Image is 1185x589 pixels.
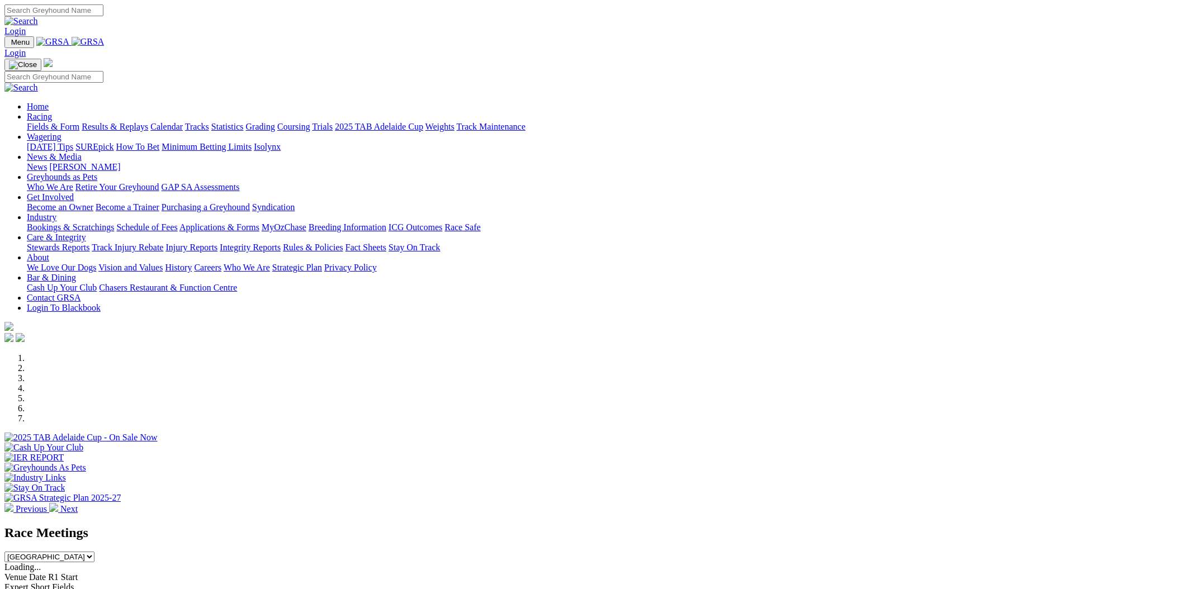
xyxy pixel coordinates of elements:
[27,232,86,242] a: Care & Integrity
[4,26,26,36] a: Login
[96,202,159,212] a: Become a Trainer
[4,83,38,93] img: Search
[48,572,78,582] span: R1 Start
[27,152,82,161] a: News & Media
[72,37,105,47] img: GRSA
[162,182,240,192] a: GAP SA Assessments
[27,212,56,222] a: Industry
[224,263,270,272] a: Who We Are
[211,122,244,131] a: Statistics
[49,162,120,172] a: [PERSON_NAME]
[27,202,93,212] a: Become an Owner
[4,525,1181,540] h2: Race Meetings
[27,182,73,192] a: Who We Are
[11,38,30,46] span: Menu
[44,58,53,67] img: logo-grsa-white.png
[4,562,41,572] span: Loading...
[444,222,480,232] a: Race Safe
[27,102,49,111] a: Home
[27,303,101,312] a: Login To Blackbook
[272,263,322,272] a: Strategic Plan
[27,112,52,121] a: Racing
[27,142,1181,152] div: Wagering
[425,122,454,131] a: Weights
[312,122,333,131] a: Trials
[194,263,221,272] a: Careers
[27,283,97,292] a: Cash Up Your Club
[150,122,183,131] a: Calendar
[49,503,58,512] img: chevron-right-pager-white.svg
[4,463,86,473] img: Greyhounds As Pets
[27,192,74,202] a: Get Involved
[27,293,80,302] a: Contact GRSA
[4,493,121,503] img: GRSA Strategic Plan 2025-27
[4,333,13,342] img: facebook.svg
[457,122,525,131] a: Track Maintenance
[388,243,440,252] a: Stay On Track
[4,443,83,453] img: Cash Up Your Club
[36,37,69,47] img: GRSA
[98,263,163,272] a: Vision and Values
[262,222,306,232] a: MyOzChase
[4,433,158,443] img: 2025 TAB Adelaide Cup - On Sale Now
[4,16,38,26] img: Search
[60,504,78,514] span: Next
[27,202,1181,212] div: Get Involved
[162,202,250,212] a: Purchasing a Greyhound
[283,243,343,252] a: Rules & Policies
[27,222,1181,232] div: Industry
[27,222,114,232] a: Bookings & Scratchings
[27,243,89,252] a: Stewards Reports
[335,122,423,131] a: 2025 TAB Adelaide Cup
[246,122,275,131] a: Grading
[220,243,281,252] a: Integrity Reports
[388,222,442,232] a: ICG Outcomes
[27,243,1181,253] div: Care & Integrity
[324,263,377,272] a: Privacy Policy
[16,333,25,342] img: twitter.svg
[4,453,64,463] img: IER REPORT
[4,504,49,514] a: Previous
[27,172,97,182] a: Greyhounds as Pets
[116,222,177,232] a: Schedule of Fees
[27,263,96,272] a: We Love Our Dogs
[16,504,47,514] span: Previous
[27,122,1181,132] div: Racing
[27,162,1181,172] div: News & Media
[99,283,237,292] a: Chasers Restaurant & Function Centre
[27,273,76,282] a: Bar & Dining
[27,122,79,131] a: Fields & Form
[27,253,49,262] a: About
[4,572,27,582] span: Venue
[345,243,386,252] a: Fact Sheets
[27,162,47,172] a: News
[75,182,159,192] a: Retire Your Greyhound
[27,132,61,141] a: Wagering
[116,142,160,151] a: How To Bet
[4,322,13,331] img: logo-grsa-white.png
[82,122,148,131] a: Results & Replays
[185,122,209,131] a: Tracks
[9,60,37,69] img: Close
[4,483,65,493] img: Stay On Track
[92,243,163,252] a: Track Injury Rebate
[309,222,386,232] a: Breeding Information
[254,142,281,151] a: Isolynx
[27,263,1181,273] div: About
[4,59,41,71] button: Toggle navigation
[4,473,66,483] img: Industry Links
[4,48,26,58] a: Login
[27,182,1181,192] div: Greyhounds as Pets
[29,572,46,582] span: Date
[4,4,103,16] input: Search
[165,263,192,272] a: History
[179,222,259,232] a: Applications & Forms
[75,142,113,151] a: SUREpick
[27,142,73,151] a: [DATE] Tips
[4,503,13,512] img: chevron-left-pager-white.svg
[165,243,217,252] a: Injury Reports
[252,202,295,212] a: Syndication
[4,71,103,83] input: Search
[27,283,1181,293] div: Bar & Dining
[4,36,34,48] button: Toggle navigation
